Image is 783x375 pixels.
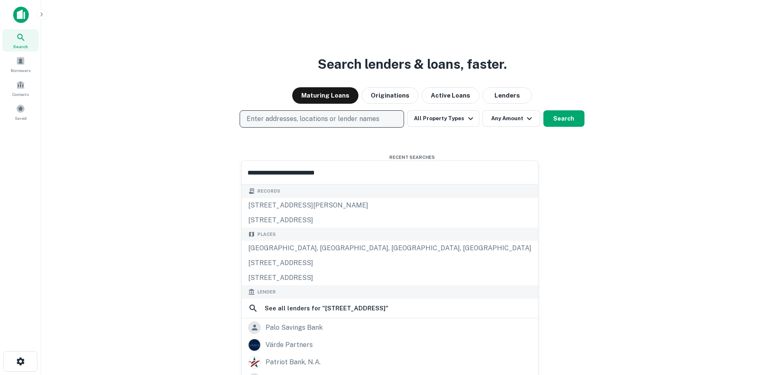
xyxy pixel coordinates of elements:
a: patriot bank, n.a. [242,354,538,371]
div: värde partners [266,339,313,351]
div: [STREET_ADDRESS] [242,213,538,228]
button: Originations [362,87,418,104]
img: picture [249,339,260,351]
span: Records [257,188,280,195]
div: patriot bank, n.a. [266,356,321,368]
button: Active Loans [422,87,479,104]
span: Saved [15,115,27,121]
div: [GEOGRAPHIC_DATA], [GEOGRAPHIC_DATA], [GEOGRAPHIC_DATA], [GEOGRAPHIC_DATA] [242,241,538,256]
button: Search [543,110,584,127]
span: Lender [257,289,276,296]
div: [STREET_ADDRESS] [242,270,538,285]
a: Saved [2,101,39,123]
p: Enter addresses, locations or lender names [247,114,379,124]
img: picture [249,356,260,368]
a: Borrowers [2,53,39,75]
h6: See all lenders for " [STREET_ADDRESS] " [265,303,388,313]
button: All Property Types [407,110,479,127]
span: Recent Searches [351,154,474,161]
span: Borrowers [11,67,30,74]
a: värde partners [242,336,538,354]
a: palo savings bank [242,319,538,336]
a: Search [2,29,39,51]
button: Lenders [483,87,532,104]
button: Any Amount [483,110,540,127]
span: Places [257,231,276,238]
h3: Search lenders & loans, faster. [318,54,507,74]
button: Maturing Loans [292,87,358,104]
span: Contacts [12,91,29,98]
button: Enter addresses, locations or lender names [240,110,404,128]
img: capitalize-icon.png [13,7,29,23]
a: Contacts [2,77,39,99]
div: palo savings bank [266,321,323,334]
div: [STREET_ADDRESS][PERSON_NAME] [242,198,538,213]
span: Search [13,43,28,50]
iframe: Chat Widget [742,309,783,349]
div: [STREET_ADDRESS] [242,256,538,270]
